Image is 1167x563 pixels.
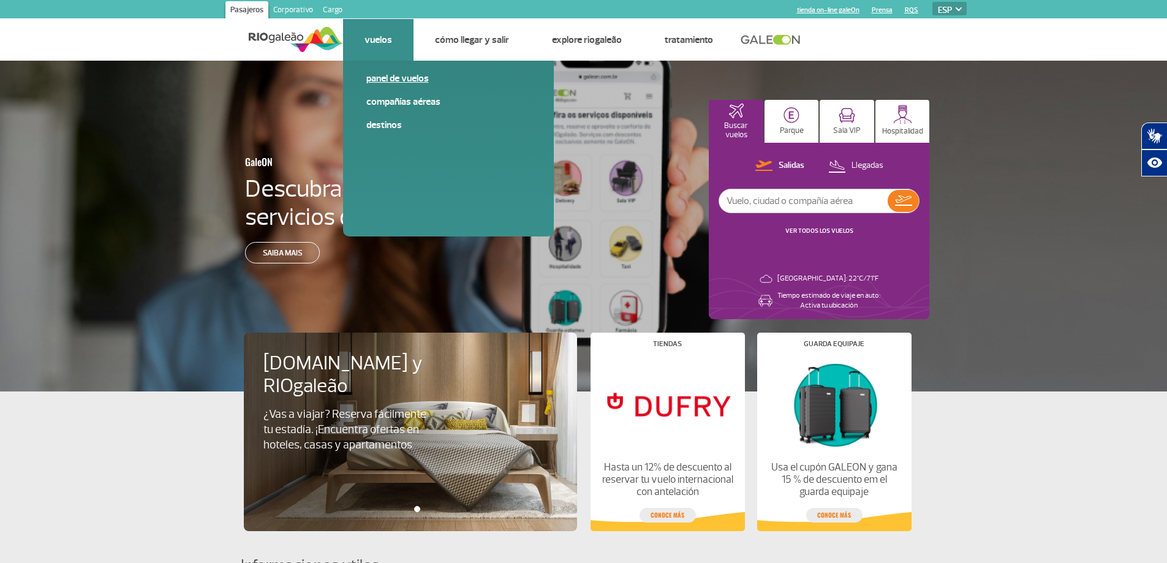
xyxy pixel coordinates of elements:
img: Tiendas [600,357,734,452]
a: Panel de vuelos [366,72,531,85]
button: Hospitalidad [875,100,930,143]
button: Abrir tradutor de língua de sinais. [1141,123,1167,149]
h4: Descubra la plataforma de servicios de RIOgaleão [245,175,510,231]
a: VER TODOS LOS VUELOS [785,227,853,235]
button: VER TODOS LOS VUELOS [782,226,857,236]
a: Tratamiento [665,34,713,46]
a: RQS [905,6,918,14]
p: Hasta un 12% de descuento al reservar tu vuelo internacional con antelación [600,461,734,498]
button: Sala VIP [820,100,874,143]
input: Vuelo, ciudad o compañía aérea [719,189,888,213]
a: Pasajeros [225,1,268,21]
a: Saiba mais [245,242,320,263]
a: Cargo [318,1,347,21]
p: ¿Vas a viajar? Reserva fácilmente tu estadía. ¡Encuentra ofertas en hoteles, casas y apartamentos [263,407,437,453]
a: Compañías aéreas [366,95,531,108]
button: Abrir recursos assistivos. [1141,149,1167,176]
a: tienda on-line galeOn [797,6,859,14]
img: carParkingHome.svg [784,107,799,123]
div: Plugin de acessibilidade da Hand Talk. [1141,123,1167,176]
a: Prensa [872,6,893,14]
button: Buscar vuelos [709,100,763,143]
a: conoce más [806,508,863,523]
h3: GaleON [245,149,450,175]
a: Explore RIOgaleão [552,34,622,46]
a: Destinos [366,118,531,132]
p: Llegadas [852,160,883,172]
p: [GEOGRAPHIC_DATA]: 22°C/71°F [777,274,878,284]
button: Salidas [752,158,808,174]
p: Salidas [779,160,804,172]
h4: Guarda equipaje [804,341,864,347]
button: Llegadas [825,158,887,174]
a: Vuelos [364,34,392,46]
p: Parque [780,126,804,135]
p: Hospitalidad [882,127,923,136]
a: Corporativo [268,1,318,21]
a: Cómo llegar y salir [435,34,509,46]
p: Buscar vuelos [715,121,757,140]
img: vipRoom.svg [839,108,855,123]
h4: [DOMAIN_NAME] y RIOgaleão [263,352,458,398]
p: Usa el cupón GALEON y gana 15 % de descuento em el guarda equipaje [767,461,901,498]
img: hospitality.svg [893,105,912,124]
p: Sala VIP [833,126,861,135]
h4: Tiendas [653,341,682,347]
img: Guarda equipaje [767,357,901,452]
a: conoce más [640,508,696,523]
p: Tiempo estimado de viaje en auto: Activa tu ubicación [777,291,880,311]
button: Parque [765,100,819,143]
img: airplaneHomeActive.svg [729,104,744,118]
a: [DOMAIN_NAME] y RIOgaleão¿Vas a viajar? Reserva fácilmente tu estadía. ¡Encuentra ofertas en hote... [263,352,557,453]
